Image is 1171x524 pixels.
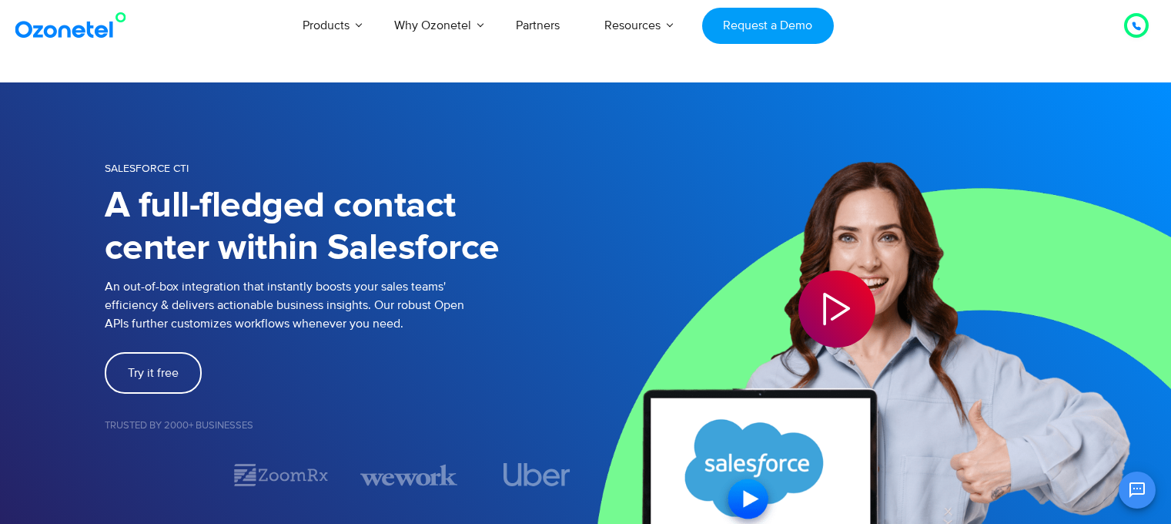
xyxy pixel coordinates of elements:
span: Try it free [128,367,179,379]
p: An out-of-box integration that instantly boosts your sales teams' efficiency & delivers actionabl... [105,277,586,333]
img: zoomrx [233,462,330,489]
img: uber [504,463,570,486]
div: Play Video [798,270,875,348]
span: SALESFORCE CTI [105,162,189,175]
div: 2 / 7 [233,462,330,489]
div: Image Carousel [105,462,586,489]
a: Try it free [105,352,202,394]
div: 1 / 7 [105,465,202,484]
div: 4 / 7 [488,463,585,486]
h1: A full-fledged contact center within Salesforce [105,185,586,270]
h5: Trusted by 2000+ Businesses [105,421,586,431]
img: wework [360,462,457,489]
button: Open chat [1119,472,1156,509]
a: Request a Demo [702,8,834,44]
div: 3 / 7 [360,462,457,489]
